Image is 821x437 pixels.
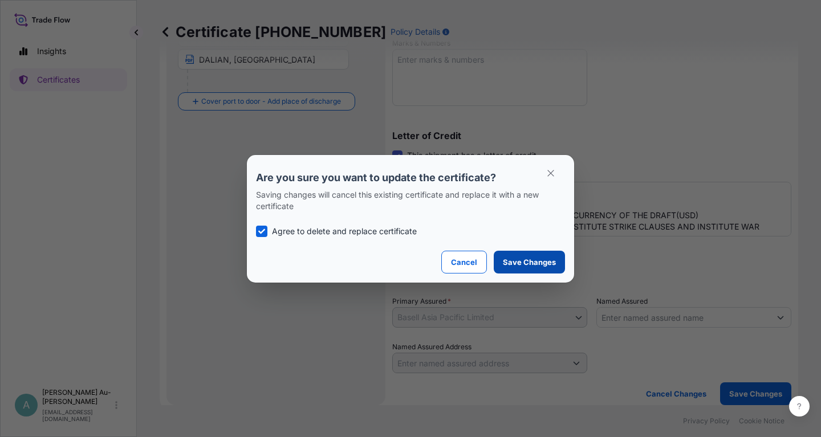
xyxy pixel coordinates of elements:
[451,256,477,268] p: Cancel
[256,189,565,212] p: Saving changes will cancel this existing certificate and replace it with a new certificate
[503,256,556,268] p: Save Changes
[494,251,565,273] button: Save Changes
[441,251,487,273] button: Cancel
[272,226,417,237] p: Agree to delete and replace certificate
[256,171,565,185] p: Are you sure you want to update the certificate?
